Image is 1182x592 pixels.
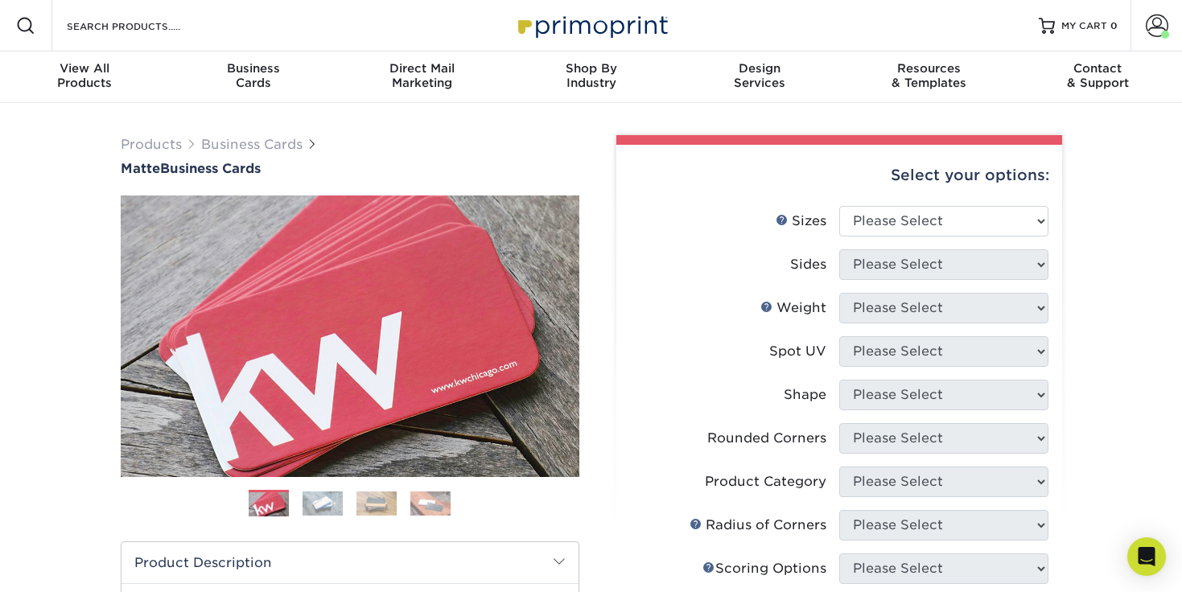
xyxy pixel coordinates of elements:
a: Contact& Support [1013,51,1182,103]
div: Select your options: [629,145,1049,206]
div: Radius of Corners [690,516,826,535]
div: Sides [790,255,826,274]
div: Sizes [776,212,826,231]
div: Spot UV [769,342,826,361]
span: MY CART [1061,19,1107,33]
span: Matte [121,161,160,176]
input: SEARCH PRODUCTS..... [65,16,222,35]
div: & Templates [844,61,1013,90]
div: & Support [1013,61,1182,90]
div: Weight [760,298,826,318]
a: Products [121,137,182,152]
a: Business Cards [201,137,303,152]
a: Resources& Templates [844,51,1013,103]
div: Open Intercom Messenger [1127,537,1166,576]
img: Primoprint [511,8,672,43]
span: Business [169,61,338,76]
span: Resources [844,61,1013,76]
span: Shop By [507,61,676,76]
h1: Business Cards [121,161,579,176]
img: Business Cards 01 [249,484,289,524]
div: Cards [169,61,338,90]
img: Business Cards 02 [303,491,343,516]
a: Shop ByIndustry [507,51,676,103]
div: Scoring Options [702,559,826,578]
img: Business Cards 03 [356,491,397,516]
div: Rounded Corners [707,429,826,448]
a: DesignServices [675,51,844,103]
span: Contact [1013,61,1182,76]
span: 0 [1110,20,1118,31]
div: Industry [507,61,676,90]
a: Direct MailMarketing [338,51,507,103]
img: Matte 01 [121,107,579,565]
a: MatteBusiness Cards [121,161,579,176]
div: Services [675,61,844,90]
span: Design [675,61,844,76]
img: Business Cards 04 [410,491,451,516]
div: Product Category [705,472,826,491]
h2: Product Description [121,542,579,583]
a: BusinessCards [169,51,338,103]
span: Direct Mail [338,61,507,76]
div: Marketing [338,61,507,90]
div: Shape [784,385,826,405]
